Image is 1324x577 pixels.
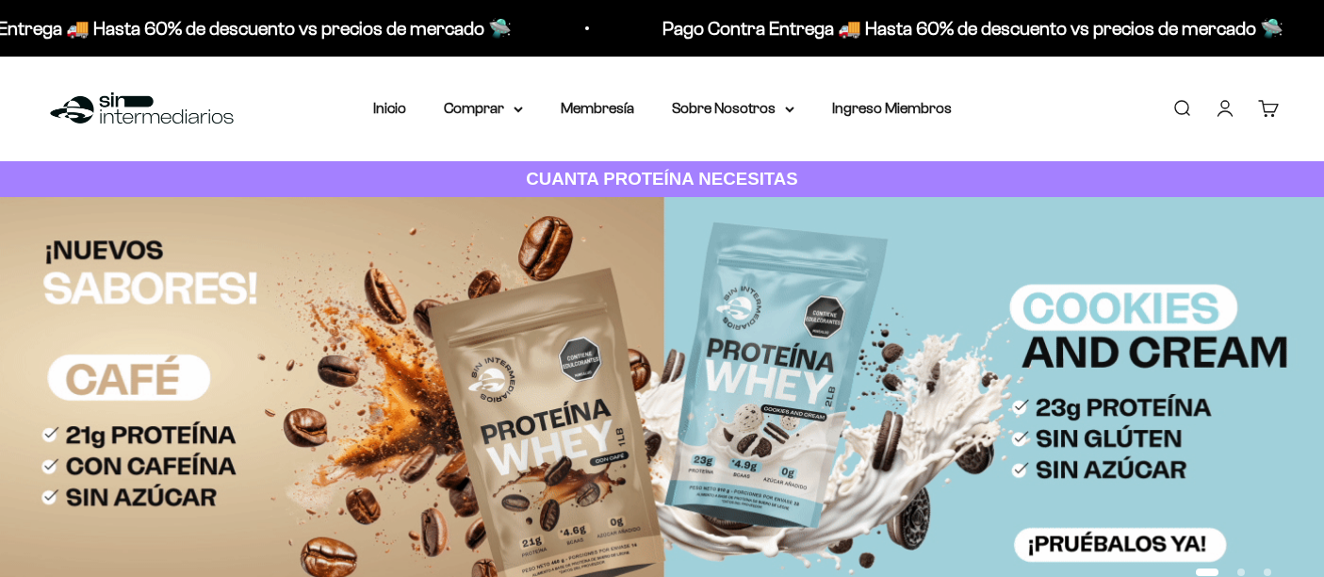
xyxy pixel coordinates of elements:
a: Membresía [561,100,634,116]
strong: CUANTA PROTEÍNA NECESITAS [526,169,798,189]
p: Pago Contra Entrega 🚚 Hasta 60% de descuento vs precios de mercado 🛸 [661,13,1282,43]
summary: Sobre Nosotros [672,96,794,121]
a: Inicio [373,100,406,116]
summary: Comprar [444,96,523,121]
a: Ingreso Miembros [832,100,952,116]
